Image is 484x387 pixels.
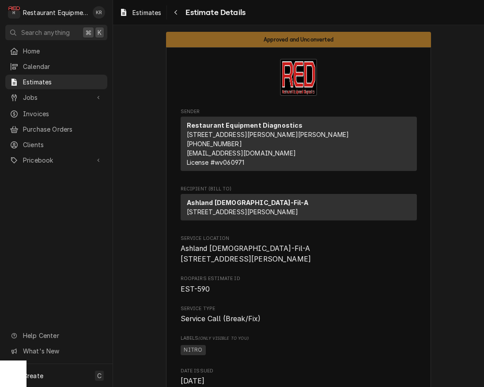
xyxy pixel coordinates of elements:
[181,275,417,294] div: Roopairs Estimate ID
[23,62,103,71] span: Calendar
[181,275,417,282] span: Roopairs Estimate ID
[5,90,107,105] a: Go to Jobs
[181,335,417,357] div: [object Object]
[181,117,417,175] div: Sender
[181,314,417,324] span: Service Type
[5,44,107,58] a: Home
[23,8,88,17] div: Restaurant Equipment Diagnostics
[23,372,43,379] span: Create
[166,32,431,47] div: Status
[93,6,105,19] div: Kelli Robinette's Avatar
[181,117,417,171] div: Sender
[187,140,242,148] a: [PHONE_NUMBER]
[187,199,309,206] strong: Ashland [DEMOGRAPHIC_DATA]-Fil-A
[23,331,102,340] span: Help Center
[187,149,296,157] a: [EMAIL_ADDRESS][DOMAIN_NAME]
[181,305,417,312] span: Service Type
[181,285,210,293] span: EST-590
[198,336,248,341] span: (Only Visible to You)
[5,137,107,152] a: Clients
[5,75,107,89] a: Estimates
[93,6,105,19] div: KR
[23,346,102,356] span: What's New
[5,59,107,74] a: Calendar
[116,5,165,20] a: Estimates
[23,125,103,134] span: Purchase Orders
[23,156,90,165] span: Pricebook
[264,37,333,42] span: Approved and Unconverted
[8,6,20,19] div: Restaurant Equipment Diagnostics's Avatar
[181,376,417,387] span: Date Issued
[187,208,299,216] span: [STREET_ADDRESS][PERSON_NAME]
[181,108,417,175] div: Estimate Sender
[181,368,417,375] span: Date Issued
[181,368,417,387] div: Date Issued
[5,344,107,358] a: Go to What's New
[181,335,417,342] span: Labels
[181,194,417,224] div: Recipient (Bill To)
[21,28,70,37] span: Search anything
[23,93,90,102] span: Jobs
[5,106,107,121] a: Invoices
[23,109,103,118] span: Invoices
[8,6,20,19] div: R
[187,121,303,129] strong: Restaurant Equipment Diagnostics
[132,8,161,17] span: Estimates
[23,140,103,149] span: Clients
[23,77,103,87] span: Estimates
[181,235,417,242] span: Service Location
[181,186,417,193] span: Recipient (Bill To)
[181,377,205,385] span: [DATE]
[5,153,107,167] a: Go to Pricebook
[183,7,246,19] span: Estimate Details
[280,59,317,96] img: Logo
[98,28,102,37] span: K
[169,5,183,19] button: Navigate back
[181,284,417,295] span: Roopairs Estimate ID
[181,108,417,115] span: Sender
[85,28,91,37] span: ⌘
[181,235,417,265] div: Service Location
[187,131,349,138] span: [STREET_ADDRESS][PERSON_NAME][PERSON_NAME]
[97,371,102,380] span: C
[5,25,107,40] button: Search anything⌘K
[181,315,261,323] span: Service Call (Break/Fix)
[181,243,417,264] span: Service Location
[5,328,107,343] a: Go to Help Center
[181,345,206,356] span: NITRO
[181,344,417,357] span: [object Object]
[181,244,311,263] span: Ashland [DEMOGRAPHIC_DATA]-Fil-A [STREET_ADDRESS][PERSON_NAME]
[187,159,245,166] span: License # wv060971
[181,186,417,224] div: Estimate Recipient
[181,194,417,220] div: Recipient (Bill To)
[5,122,107,137] a: Purchase Orders
[23,46,103,56] span: Home
[181,305,417,324] div: Service Type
